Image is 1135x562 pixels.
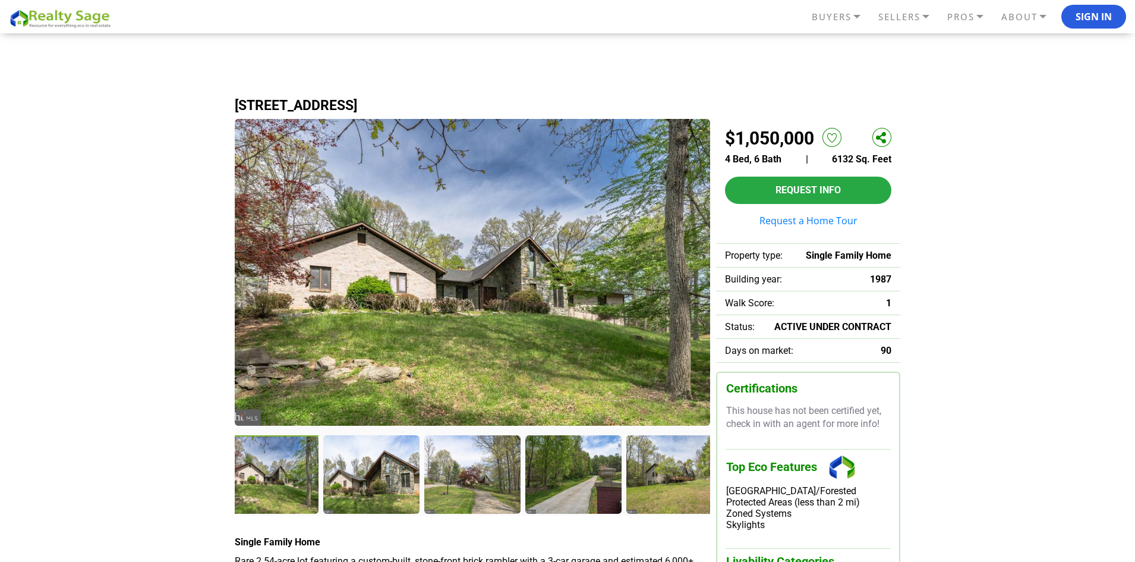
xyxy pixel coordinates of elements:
[832,153,891,165] span: 6132 Sq. Feet
[725,345,793,356] span: Days on market:
[725,128,814,149] h2: $1,050,000
[806,250,891,261] span: Single Family Home
[725,274,782,285] span: Building year:
[774,321,891,332] span: ACTIVE UNDER CONTRACT
[1061,5,1126,29] button: Sign In
[998,7,1061,27] a: ABOUT
[886,297,891,309] span: 1
[725,321,755,332] span: Status:
[726,449,890,485] h3: Top Eco Features
[726,485,890,530] div: [GEOGRAPHIC_DATA]/Forested Protected Areas (less than 2 mi) Zoned Systems Skylights
[725,177,891,204] button: Request Info
[875,7,944,27] a: SELLERS
[725,250,783,261] span: Property type:
[870,274,891,285] span: 1987
[806,153,808,165] span: |
[9,8,116,29] img: REALTY SAGE
[881,345,891,356] span: 90
[809,7,875,27] a: BUYERS
[235,536,710,548] h4: Single Family Home
[725,216,891,225] a: Request a Home Tour
[726,404,890,431] p: This house has not been certified yet, check in with an agent for more info!
[725,297,774,309] span: Walk Score:
[944,7,998,27] a: PROS
[726,382,890,395] h3: Certifications
[235,98,900,113] h1: [STREET_ADDRESS]
[725,153,781,165] span: 4 Bed, 6 Bath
